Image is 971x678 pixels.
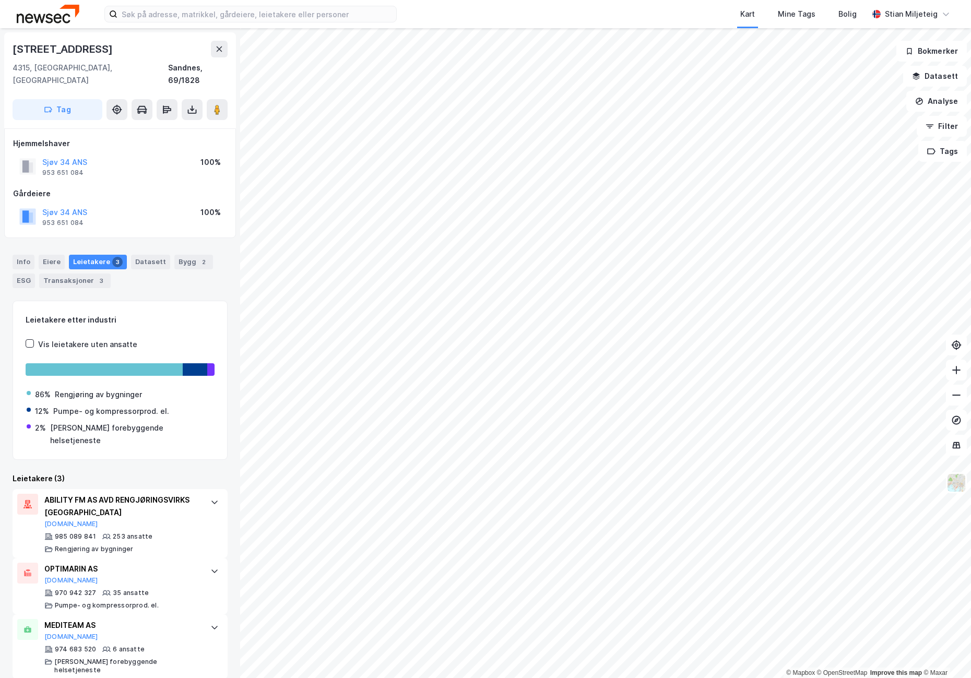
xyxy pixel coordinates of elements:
[903,66,967,87] button: Datasett
[96,276,106,286] div: 3
[113,532,152,541] div: 253 ansatte
[13,62,168,87] div: 4315, [GEOGRAPHIC_DATA], [GEOGRAPHIC_DATA]
[69,255,127,269] div: Leietakere
[117,6,396,22] input: Søk på adresse, matrikkel, gårdeiere, leietakere eller personer
[918,141,967,162] button: Tags
[35,422,46,434] div: 2%
[44,619,200,632] div: MEDITEAM AS
[131,255,170,269] div: Datasett
[778,8,815,20] div: Mine Tags
[39,273,111,288] div: Transaksjoner
[838,8,857,20] div: Bolig
[35,405,49,418] div: 12%
[38,338,137,351] div: Vis leietakere uten ansatte
[113,589,149,597] div: 35 ansatte
[35,388,51,401] div: 86%
[13,187,227,200] div: Gårdeiere
[26,314,215,326] div: Leietakere etter industri
[786,669,815,676] a: Mapbox
[55,645,96,653] div: 974 683 520
[39,255,65,269] div: Eiere
[44,576,98,585] button: [DOMAIN_NAME]
[13,273,35,288] div: ESG
[50,422,214,447] div: [PERSON_NAME] forebyggende helsetjeneste
[53,405,169,418] div: Pumpe- og kompressorprod. el.
[13,41,115,57] div: [STREET_ADDRESS]
[44,633,98,641] button: [DOMAIN_NAME]
[174,255,213,269] div: Bygg
[906,91,967,112] button: Analyse
[168,62,228,87] div: Sandnes, 69/1828
[13,137,227,150] div: Hjemmelshaver
[55,532,96,541] div: 985 089 841
[54,658,200,674] div: [PERSON_NAME] forebyggende helsetjeneste
[113,645,145,653] div: 6 ansatte
[42,219,84,227] div: 953 651 084
[55,545,134,553] div: Rengjøring av bygninger
[44,494,200,519] div: ABILITY FM AS AVD RENGJØRINGSVIRKS [GEOGRAPHIC_DATA]
[55,589,96,597] div: 970 942 327
[13,255,34,269] div: Info
[200,156,221,169] div: 100%
[885,8,938,20] div: Stian Miljeteig
[198,257,209,267] div: 2
[42,169,84,177] div: 953 651 084
[919,628,971,678] div: Kontrollprogram for chat
[44,520,98,528] button: [DOMAIN_NAME]
[200,206,221,219] div: 100%
[13,472,228,485] div: Leietakere (3)
[917,116,967,137] button: Filter
[817,669,868,676] a: OpenStreetMap
[17,5,79,23] img: newsec-logo.f6e21ccffca1b3a03d2d.png
[13,99,102,120] button: Tag
[870,669,922,676] a: Improve this map
[55,388,142,401] div: Rengjøring av bygninger
[740,8,755,20] div: Kart
[919,628,971,678] iframe: Chat Widget
[946,473,966,493] img: Z
[112,257,123,267] div: 3
[896,41,967,62] button: Bokmerker
[55,601,159,610] div: Pumpe- og kompressorprod. el.
[44,563,200,575] div: OPTIMARIN AS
